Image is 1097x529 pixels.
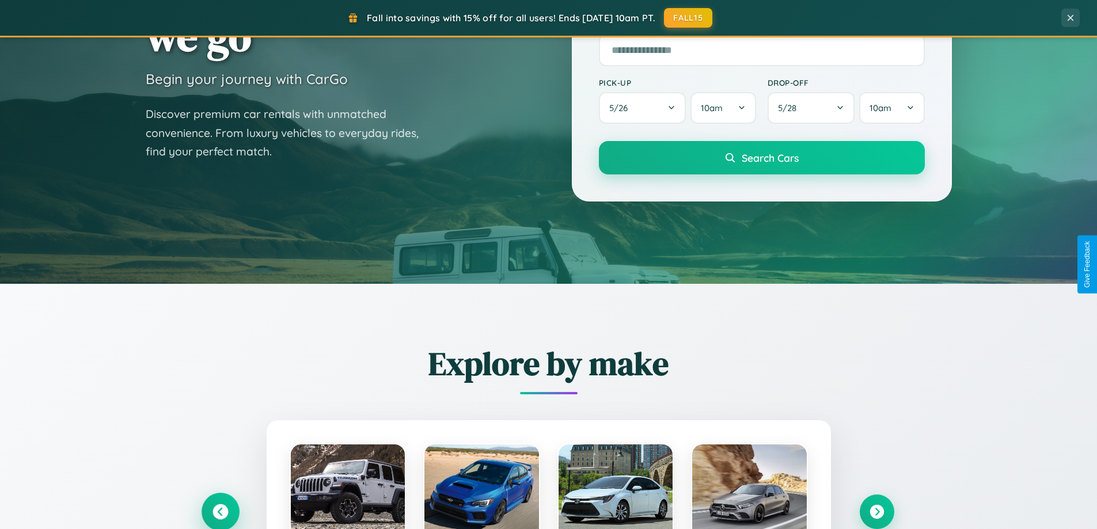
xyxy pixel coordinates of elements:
[870,102,891,113] span: 10am
[599,78,756,87] label: Pick-up
[203,341,894,386] h2: Explore by make
[742,151,799,164] span: Search Cars
[599,141,925,174] button: Search Cars
[146,105,434,161] p: Discover premium car rentals with unmatched convenience. From luxury vehicles to everyday rides, ...
[778,102,802,113] span: 5 / 28
[768,78,925,87] label: Drop-off
[609,102,633,113] span: 5 / 26
[768,92,855,124] button: 5/28
[1083,241,1091,288] div: Give Feedback
[859,92,924,124] button: 10am
[146,70,348,87] h3: Begin your journey with CarGo
[599,92,686,124] button: 5/26
[367,12,655,24] span: Fall into savings with 15% off for all users! Ends [DATE] 10am PT.
[690,92,756,124] button: 10am
[701,102,723,113] span: 10am
[664,8,712,28] button: FALL15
